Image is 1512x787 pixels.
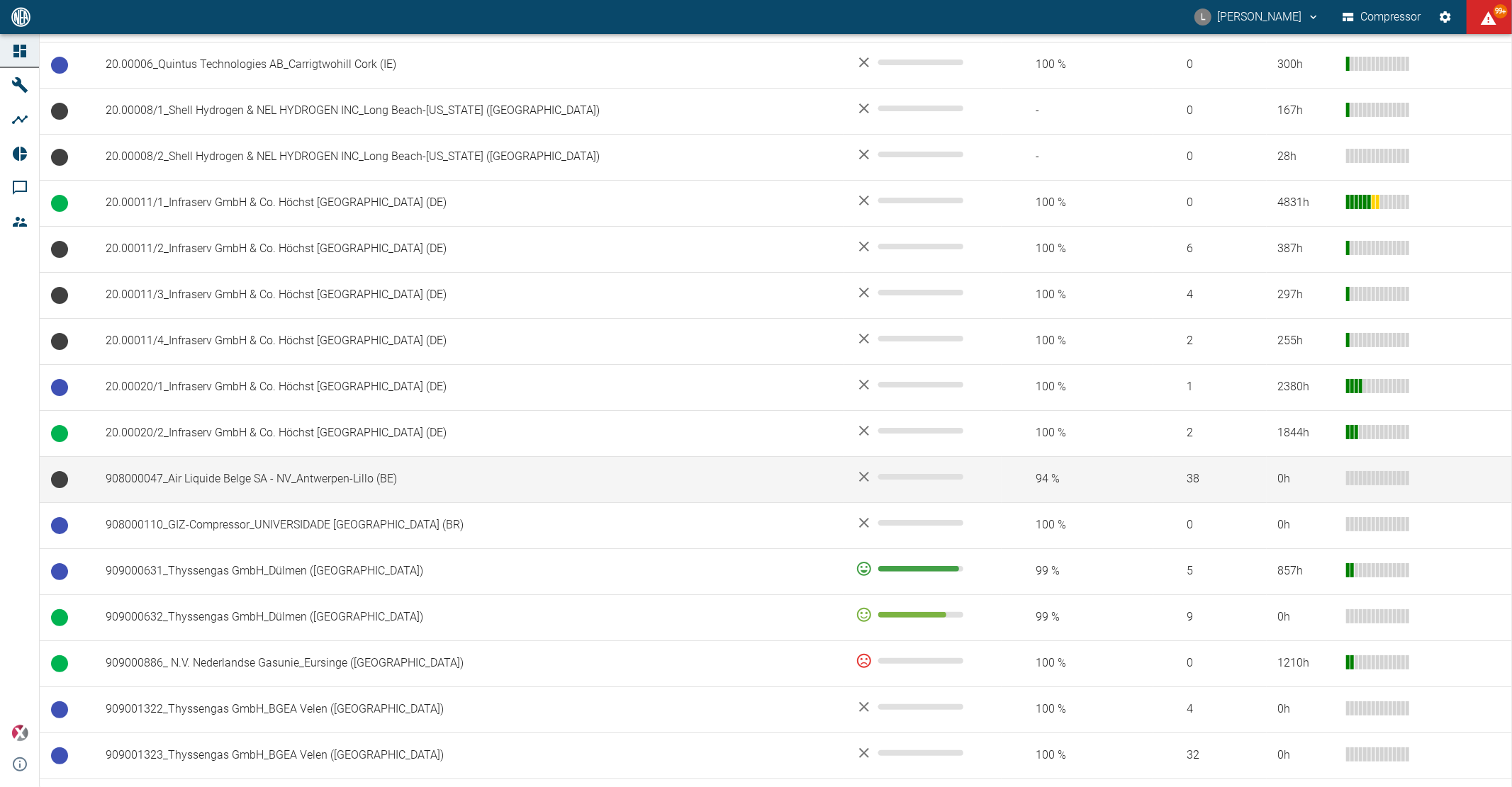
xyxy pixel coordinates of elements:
[51,195,68,212] span: Betrieb
[1278,655,1335,672] div: 1210 h
[1165,471,1255,487] span: 38
[856,560,991,577] div: 95 %
[10,7,32,26] img: logo
[856,146,991,163] div: No data
[94,594,844,640] td: 909000632_Thyssengas GmbH_Dülmen ([GEOGRAPHIC_DATA])
[1013,701,1141,718] span: 100 %
[1013,517,1141,533] span: 100 %
[94,180,844,226] td: 20.00011/1_Infraserv GmbH & Co. Höchst [GEOGRAPHIC_DATA] (DE)
[51,333,68,350] span: Keine Daten
[51,287,68,304] span: Keine Daten
[1165,333,1255,349] span: 2
[51,379,68,396] span: Betriebsbereit
[856,376,991,393] div: No data
[1013,609,1141,625] span: 99 %
[856,468,991,485] div: No data
[51,103,68,120] span: Keine Daten
[94,226,844,272] td: 20.00011/2_Infraserv GmbH & Co. Höchst [GEOGRAPHIC_DATA] (DE)
[1013,471,1141,487] span: 94 %
[51,517,68,534] span: Betriebsbereit
[94,640,844,686] td: 909000886_ N.V. Nederlandse Gasunie_Eursinge ([GEOGRAPHIC_DATA])
[1165,379,1255,395] span: 1
[1165,655,1255,672] span: 0
[1165,149,1255,165] span: 0
[94,456,844,502] td: 908000047_Air Liquide Belge SA - NV_Antwerpen-Lillo (BE)
[94,732,844,778] td: 909001323_Thyssengas GmbH_BGEA Velen ([GEOGRAPHIC_DATA])
[1165,195,1255,211] span: 0
[1013,103,1141,119] span: -
[1278,609,1335,625] div: 0 h
[1013,379,1141,395] span: 100 %
[856,422,991,439] div: No data
[1013,655,1141,672] span: 100 %
[1278,57,1335,73] div: 300 h
[1013,333,1141,349] span: 100 %
[94,134,844,180] td: 20.00008/2_Shell Hydrogen & NEL HYDROGEN INC_Long Beach-[US_STATE] ([GEOGRAPHIC_DATA])
[1278,701,1335,718] div: 0 h
[856,238,991,255] div: No data
[94,42,844,88] td: 20.00006_Quintus Technologies AB_Carrigtwohill Cork (IE)
[1165,747,1255,764] span: 32
[856,514,991,531] div: No data
[51,57,68,74] span: Betriebsbereit
[51,425,68,442] span: Betrieb
[856,698,991,715] div: No data
[1013,563,1141,579] span: 99 %
[94,548,844,594] td: 909000631_Thyssengas GmbH_Dülmen ([GEOGRAPHIC_DATA])
[94,686,844,732] td: 909001322_Thyssengas GmbH_BGEA Velen ([GEOGRAPHIC_DATA])
[1165,103,1255,119] span: 0
[856,744,991,761] div: No data
[51,747,68,764] span: Betriebsbereit
[1165,609,1255,625] span: 9
[1165,563,1255,579] span: 5
[1278,241,1335,257] div: 387 h
[94,364,844,410] td: 20.00020/1_Infraserv GmbH & Co. Höchst [GEOGRAPHIC_DATA] (DE)
[1278,517,1335,533] div: 0 h
[1013,195,1141,211] span: 100 %
[1278,379,1335,395] div: 2380 h
[1340,4,1424,30] button: Compressor
[94,410,844,456] td: 20.00020/2_Infraserv GmbH & Co. Höchst [GEOGRAPHIC_DATA] (DE)
[1278,563,1335,579] div: 857 h
[1278,471,1335,487] div: 0 h
[856,330,991,347] div: No data
[1165,701,1255,718] span: 4
[51,471,68,488] span: Keine Daten
[1165,425,1255,441] span: 2
[1278,747,1335,764] div: 0 h
[1194,9,1211,26] div: L
[1165,287,1255,303] span: 4
[1013,287,1141,303] span: 100 %
[94,88,844,134] td: 20.00008/1_Shell Hydrogen & NEL HYDROGEN INC_Long Beach-[US_STATE] ([GEOGRAPHIC_DATA])
[1278,195,1335,211] div: 4831 h
[1013,241,1141,257] span: 100 %
[856,606,991,623] div: 80 %
[1013,425,1141,441] span: 100 %
[1278,425,1335,441] div: 1844 h
[94,272,844,318] td: 20.00011/3_Infraserv GmbH & Co. Höchst [GEOGRAPHIC_DATA] (DE)
[11,725,28,742] img: Xplore Logo
[51,655,68,672] span: Betrieb
[1165,241,1255,257] span: 6
[94,318,844,364] td: 20.00011/4_Infraserv GmbH & Co. Höchst [GEOGRAPHIC_DATA] (DE)
[1165,517,1255,533] span: 0
[1278,103,1335,119] div: 167 h
[51,241,68,258] span: Keine Daten
[1165,57,1255,73] span: 0
[51,149,68,166] span: Keine Daten
[1013,57,1141,73] span: 100 %
[1433,4,1458,30] button: Einstellungen
[856,652,991,669] div: 0 %
[1013,747,1141,764] span: 100 %
[51,563,68,580] span: Betriebsbereit
[51,609,68,626] span: Betrieb
[1278,149,1335,165] div: 28 h
[1278,333,1335,349] div: 255 h
[856,100,991,117] div: No data
[1494,4,1508,18] span: 99+
[51,701,68,718] span: Betriebsbereit
[856,192,991,209] div: No data
[1278,287,1335,303] div: 297 h
[856,284,991,301] div: No data
[1192,4,1322,30] button: luca.corigliano@neuman-esser.com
